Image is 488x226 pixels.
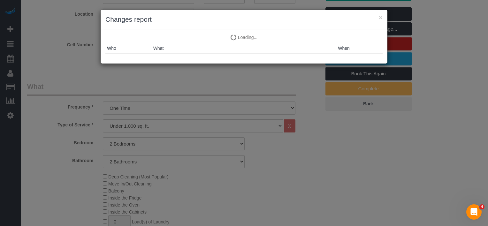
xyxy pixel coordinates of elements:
[101,10,387,64] sui-modal: Changes report
[152,43,337,53] th: What
[105,15,383,24] h3: Changes report
[479,204,484,209] span: 4
[336,43,383,53] th: When
[105,43,152,53] th: Who
[466,204,482,220] iframe: Intercom live chat
[379,14,383,21] button: ×
[105,34,383,41] p: Loading...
